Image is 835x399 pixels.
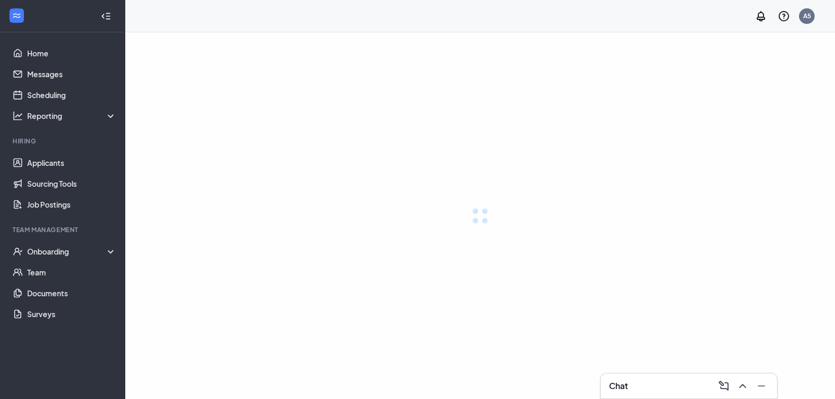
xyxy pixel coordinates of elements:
[27,64,116,84] a: Messages
[27,173,116,194] a: Sourcing Tools
[755,10,767,22] svg: Notifications
[27,304,116,324] a: Surveys
[718,380,730,392] svg: ComposeMessage
[803,11,811,20] div: A5
[27,262,116,283] a: Team
[13,246,23,257] svg: UserCheck
[733,378,750,394] button: ChevronUp
[27,152,116,173] a: Applicants
[101,11,111,21] svg: Collapse
[27,111,117,121] div: Reporting
[752,378,769,394] button: Minimize
[778,10,790,22] svg: QuestionInfo
[609,380,628,392] h3: Chat
[27,43,116,64] a: Home
[13,111,23,121] svg: Analysis
[13,137,114,146] div: Hiring
[11,10,22,21] svg: WorkstreamLogo
[755,380,768,392] svg: Minimize
[27,283,116,304] a: Documents
[736,380,749,392] svg: ChevronUp
[13,225,114,234] div: Team Management
[714,378,731,394] button: ComposeMessage
[27,194,116,215] a: Job Postings
[27,246,117,257] div: Onboarding
[27,84,116,105] a: Scheduling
